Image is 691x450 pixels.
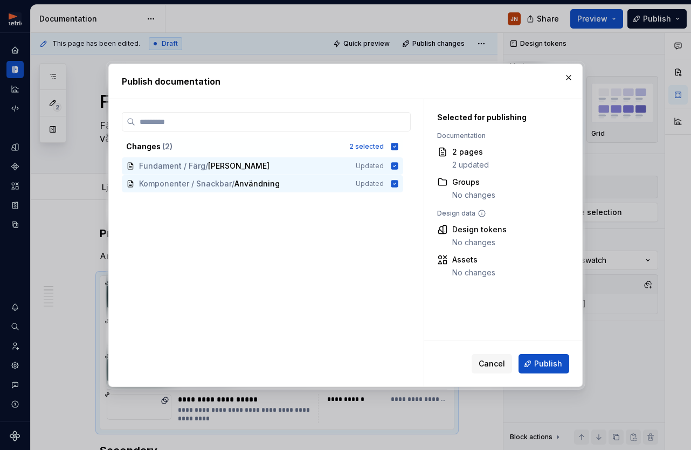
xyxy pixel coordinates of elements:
[452,237,507,248] div: No changes
[437,209,564,218] div: Design data
[349,142,384,151] div: 2 selected
[356,162,384,170] span: Updated
[472,354,512,373] button: Cancel
[452,147,489,157] div: 2 pages
[437,112,564,123] div: Selected for publishing
[232,178,234,189] span: /
[452,190,495,200] div: No changes
[519,354,569,373] button: Publish
[126,141,343,152] div: Changes
[162,142,172,151] span: ( 2 )
[534,358,562,369] span: Publish
[452,254,495,265] div: Assets
[139,178,232,189] span: Komponenter / Snackbar
[437,131,564,140] div: Documentation
[356,179,384,188] span: Updated
[452,160,489,170] div: 2 updated
[205,161,208,171] span: /
[122,75,569,88] h2: Publish documentation
[234,178,280,189] span: Användning
[452,267,495,278] div: No changes
[452,224,507,235] div: Design tokens
[479,358,505,369] span: Cancel
[452,177,495,188] div: Groups
[208,161,270,171] span: [PERSON_NAME]
[139,161,205,171] span: Fundament / Färg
